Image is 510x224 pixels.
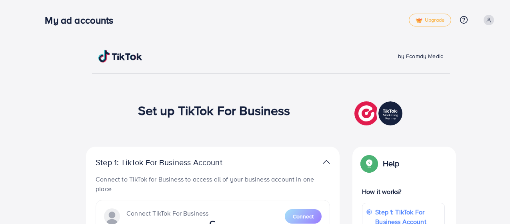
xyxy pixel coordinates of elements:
a: tickUpgrade [409,14,451,26]
p: How it works? [362,187,445,196]
p: Help [383,159,400,168]
img: TikTok [98,50,142,63]
img: TikTok partner [354,99,404,127]
h1: Set up TikTok For Business [138,103,290,118]
span: Upgrade [416,17,444,23]
h3: My ad accounts [45,14,120,26]
img: TikTok partner [323,156,330,168]
span: by Ecomdy Media [398,52,444,60]
p: Step 1: TikTok For Business Account [96,157,248,167]
img: tick [416,18,422,23]
img: Popup guide [362,156,376,171]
